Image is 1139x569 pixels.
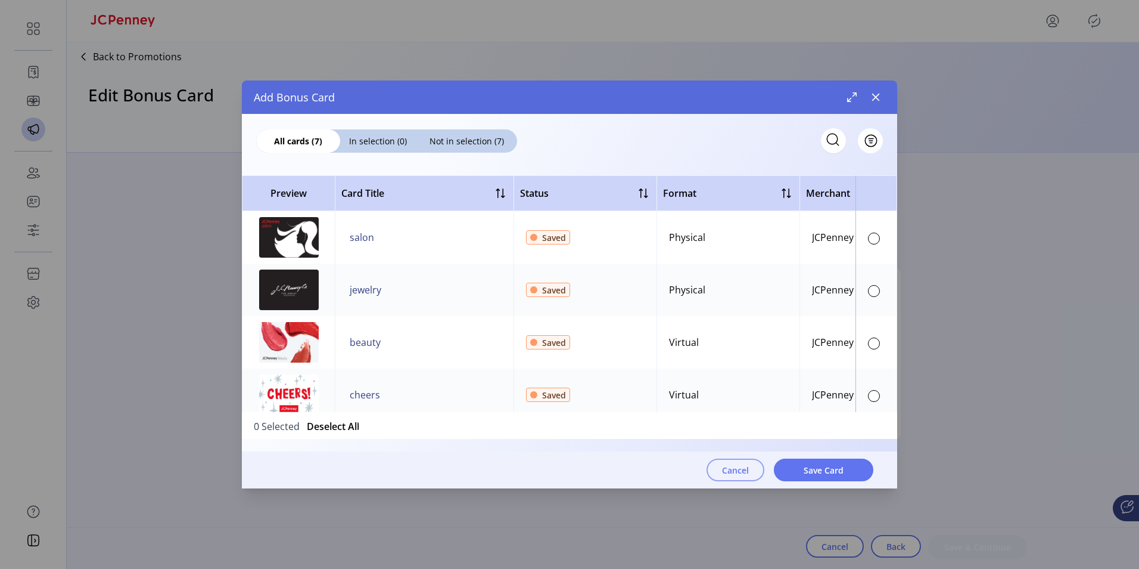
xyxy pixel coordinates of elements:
[722,464,749,477] span: Cancel
[812,230,854,245] div: JCPenney
[669,283,705,297] div: Physical
[259,217,319,258] img: preview
[520,186,549,200] div: Status
[416,135,517,147] span: Not in selection (7)
[812,335,854,350] div: JCPenney
[812,283,854,297] div: JCPenney
[259,322,319,363] img: preview
[669,335,699,350] div: Virtual
[307,419,359,434] button: Deselect All
[669,388,699,402] div: Virtual
[340,129,416,153] div: In selection (0)
[350,283,381,297] span: jewelry
[350,230,374,245] span: salon
[254,89,335,106] span: Add Bonus Card
[858,128,883,153] button: Filter Button
[812,388,854,402] div: JCPenney
[542,336,566,349] span: Saved
[804,464,844,477] span: Save Card
[542,284,566,296] span: Saved
[256,129,340,153] div: All cards (7)
[707,459,764,481] button: Cancel
[663,186,696,200] span: Format
[256,135,340,147] span: All cards (7)
[341,186,384,200] span: Card Title
[416,129,517,153] div: Not in selection (7)
[806,186,850,200] span: Merchant
[347,385,382,404] button: cheers
[347,333,383,352] button: beauty
[774,459,873,481] button: Save Card
[254,419,300,432] span: 0 Selected
[347,228,376,247] button: salon
[259,270,319,310] img: preview
[347,280,384,299] button: jewelry
[542,231,566,244] span: Saved
[350,388,380,402] span: cheers
[350,335,381,350] span: beauty
[542,389,566,401] span: Saved
[248,186,329,200] span: Preview
[259,375,319,415] img: preview
[669,230,705,245] div: Physical
[842,88,861,107] button: Maximize
[340,135,416,147] span: In selection (0)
